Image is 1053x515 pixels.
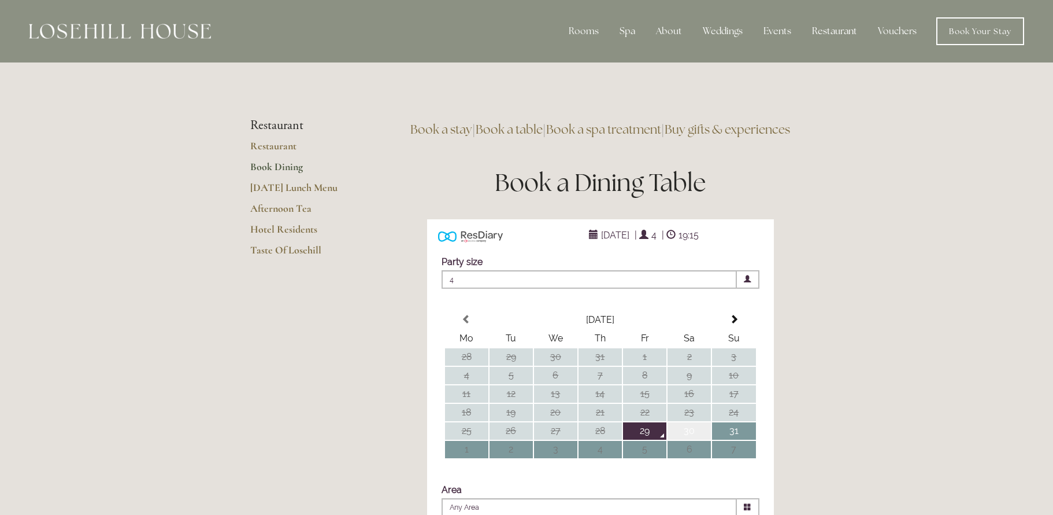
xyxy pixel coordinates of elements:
h1: Book a Dining Table [398,165,803,200]
td: 22 [623,404,666,421]
a: Book a table [476,122,543,137]
td: 28 [445,348,488,366]
td: 30 [668,422,711,440]
a: Book Your Stay [936,17,1024,45]
td: 15 [623,385,666,403]
span: 4 [442,270,737,289]
span: | [635,230,637,241]
td: 7 [712,441,755,458]
td: 3 [534,441,577,458]
th: Su [712,330,755,347]
th: Th [579,330,622,347]
span: | [662,230,664,241]
td: 2 [490,441,533,458]
span: [DATE] [598,227,632,244]
div: Restaurant [803,20,866,43]
td: 9 [668,367,711,384]
span: Previous Month [462,315,471,324]
label: Party size [442,256,483,267]
td: 14 [579,385,622,403]
span: Next Month [729,315,739,324]
th: We [534,330,577,347]
td: 3 [712,348,755,366]
td: 24 [712,404,755,421]
th: Mo [445,330,488,347]
th: Tu [490,330,533,347]
td: 4 [579,441,622,458]
td: 21 [579,404,622,421]
td: 16 [668,385,711,403]
td: 1 [623,348,666,366]
td: 20 [534,404,577,421]
a: Restaurant [250,139,361,160]
h3: | | | [398,118,803,141]
td: 10 [712,367,755,384]
div: About [647,20,691,43]
td: 29 [490,348,533,366]
td: 13 [534,385,577,403]
td: 17 [712,385,755,403]
a: Taste Of Losehill [250,244,361,264]
a: Hotel Residents [250,223,361,244]
td: 6 [668,441,711,458]
a: Book a stay [410,122,472,137]
th: Fr [623,330,666,347]
td: 31 [579,348,622,366]
td: 8 [623,367,666,384]
th: Select Month [490,311,711,329]
div: Weddings [694,20,752,43]
td: 19 [490,404,533,421]
img: Losehill House [29,24,211,39]
td: 31 [712,422,755,440]
img: Powered by ResDiary [438,228,503,245]
td: 5 [623,441,666,458]
a: Book Dining [250,160,361,181]
td: 1 [445,441,488,458]
td: 6 [534,367,577,384]
td: 29 [623,422,666,440]
td: 23 [668,404,711,421]
div: Rooms [559,20,608,43]
label: Area [442,484,462,495]
a: Afternoon Tea [250,202,361,223]
a: Book a spa treatment [546,122,661,137]
div: Events [754,20,800,43]
th: Sa [668,330,711,347]
td: 7 [579,367,622,384]
span: 4 [648,227,659,244]
td: 4 [445,367,488,384]
a: [DATE] Lunch Menu [250,181,361,202]
td: 18 [445,404,488,421]
td: 12 [490,385,533,403]
td: 26 [490,422,533,440]
td: 2 [668,348,711,366]
td: 11 [445,385,488,403]
span: 19:15 [676,227,702,244]
td: 27 [534,422,577,440]
td: 5 [490,367,533,384]
td: 28 [579,422,622,440]
a: Vouchers [869,20,926,43]
td: 25 [445,422,488,440]
li: Restaurant [250,118,361,133]
a: Buy gifts & experiences [665,122,790,137]
td: 30 [534,348,577,366]
div: Spa [610,20,644,43]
